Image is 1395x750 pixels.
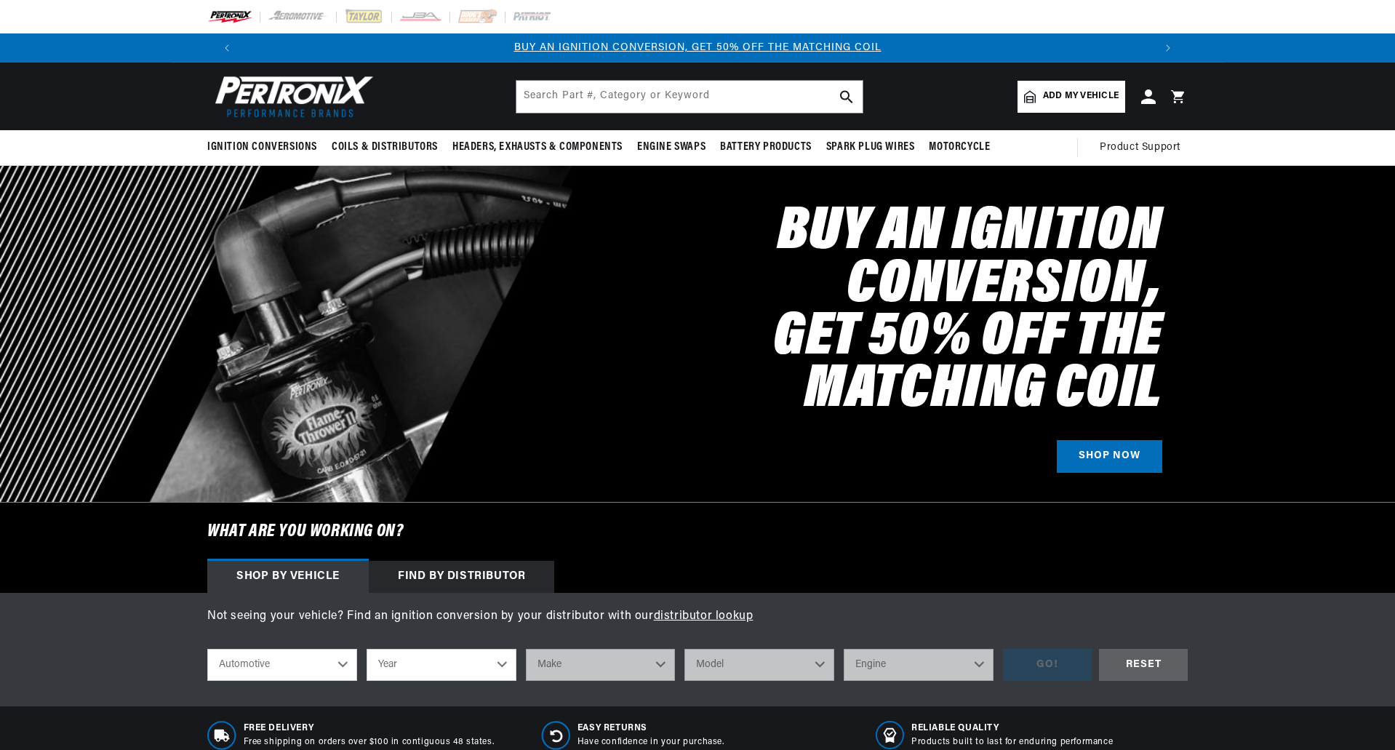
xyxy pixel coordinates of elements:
select: Year [367,649,516,681]
p: Free shipping on orders over $100 in contiguous 48 states. [244,736,495,749]
p: Not seeing your vehicle? Find an ignition conversion by your distributor with our [207,607,1188,626]
select: Engine [844,649,994,681]
button: search button [831,81,863,113]
div: Find by Distributor [369,561,554,593]
summary: Motorcycle [922,130,997,164]
span: Free Delivery [244,722,495,735]
a: SHOP NOW [1057,440,1162,473]
img: Pertronix [207,71,375,121]
select: Make [526,649,676,681]
summary: Spark Plug Wires [819,130,922,164]
a: Add my vehicle [1018,81,1125,113]
summary: Headers, Exhausts & Components [445,130,630,164]
span: Product Support [1100,140,1180,156]
div: RESET [1099,649,1188,682]
p: Have confidence in your purchase. [577,736,724,749]
span: Engine Swaps [637,140,706,155]
button: Translation missing: en.sections.announcements.next_announcement [1154,33,1183,63]
summary: Battery Products [713,130,819,164]
span: Headers, Exhausts & Components [452,140,623,155]
span: Battery Products [720,140,812,155]
span: Easy Returns [577,722,724,735]
a: distributor lookup [654,610,754,622]
span: Add my vehicle [1043,89,1119,103]
summary: Coils & Distributors [324,130,445,164]
summary: Product Support [1100,130,1188,165]
span: Coils & Distributors [332,140,438,155]
h2: Buy an Ignition Conversion, Get 50% off the Matching Coil [540,207,1162,417]
span: Motorcycle [929,140,990,155]
button: Translation missing: en.sections.announcements.previous_announcement [212,33,241,63]
span: RELIABLE QUALITY [911,722,1113,735]
div: Shop by vehicle [207,561,369,593]
slideshow-component: Translation missing: en.sections.announcements.announcement_bar [171,33,1224,63]
select: Ride Type [207,649,357,681]
span: Spark Plug Wires [826,140,915,155]
div: Announcement [241,40,1154,56]
summary: Engine Swaps [630,130,713,164]
summary: Ignition Conversions [207,130,324,164]
span: Ignition Conversions [207,140,317,155]
select: Model [684,649,834,681]
div: 1 of 3 [241,40,1154,56]
input: Search Part #, Category or Keyword [516,81,863,113]
h6: What are you working on? [171,503,1224,561]
p: Products built to last for enduring performance [911,736,1113,749]
a: BUY AN IGNITION CONVERSION, GET 50% OFF THE MATCHING COIL [514,42,882,53]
